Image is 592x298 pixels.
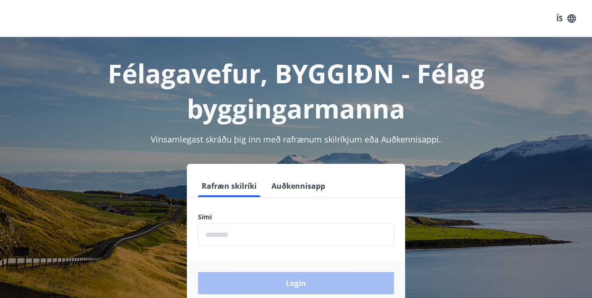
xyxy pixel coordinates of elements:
[268,175,329,197] button: Auðkennisapp
[551,10,581,27] button: ÍS
[151,134,441,145] span: Vinsamlegast skráðu þig inn með rafrænum skilríkjum eða Auðkennisappi.
[198,212,394,222] label: Sími
[198,175,260,197] button: Rafræn skilríki
[11,56,581,126] h1: Félagavefur, BYGGIÐN - Félag byggingarmanna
